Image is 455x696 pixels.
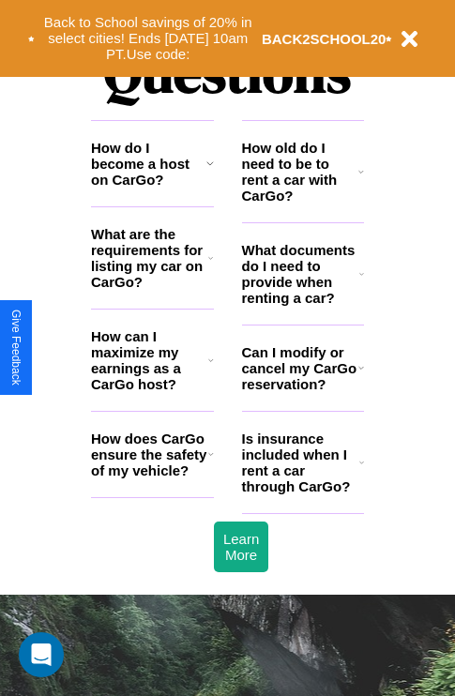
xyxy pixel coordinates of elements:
h3: How old do I need to be to rent a car with CarGo? [242,140,359,204]
button: Learn More [214,522,268,572]
button: Back to School savings of 20% in select cities! Ends [DATE] 10am PT.Use code: [35,9,262,68]
h3: How does CarGo ensure the safety of my vehicle? [91,431,208,478]
h3: What are the requirements for listing my car on CarGo? [91,226,208,290]
h3: What documents do I need to provide when renting a car? [242,242,360,306]
h3: Can I modify or cancel my CarGo reservation? [242,344,358,392]
h3: Is insurance included when I rent a car through CarGo? [242,431,359,494]
h3: How can I maximize my earnings as a CarGo host? [91,328,208,392]
div: Open Intercom Messenger [19,632,64,677]
div: Give Feedback [9,310,23,386]
h3: How do I become a host on CarGo? [91,140,206,188]
b: BACK2SCHOOL20 [262,31,387,47]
